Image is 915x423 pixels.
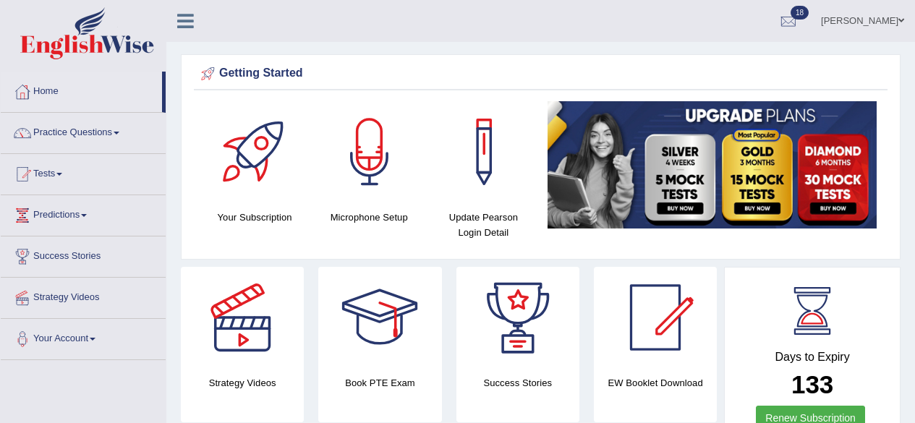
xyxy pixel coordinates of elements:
[433,210,533,240] h4: Update Pearson Login Detail
[791,6,809,20] span: 18
[1,278,166,314] a: Strategy Videos
[1,195,166,231] a: Predictions
[318,375,441,390] h4: Book PTE Exam
[741,351,884,364] h4: Days to Expiry
[1,113,166,149] a: Practice Questions
[1,72,162,108] a: Home
[205,210,305,225] h4: Your Subscription
[548,101,877,228] img: small5.jpg
[456,375,579,390] h4: Success Stories
[594,375,717,390] h4: EW Booklet Download
[1,319,166,355] a: Your Account
[1,154,166,190] a: Tests
[319,210,419,225] h4: Microphone Setup
[181,375,304,390] h4: Strategy Videos
[791,370,833,398] b: 133
[1,236,166,273] a: Success Stories
[197,63,884,85] div: Getting Started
